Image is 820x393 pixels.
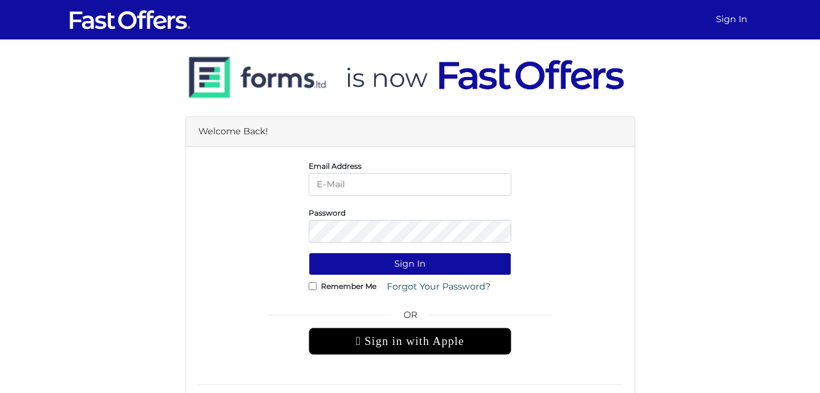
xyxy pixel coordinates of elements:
[309,173,511,196] input: E-Mail
[711,7,752,31] a: Sign In
[309,164,362,168] label: Email Address
[309,211,346,214] label: Password
[379,275,498,298] a: Forgot Your Password?
[309,328,511,355] div: Sign in with Apple
[321,285,376,288] label: Remember Me
[309,308,511,328] span: OR
[186,117,635,147] div: Welcome Back!
[309,253,511,275] button: Sign In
